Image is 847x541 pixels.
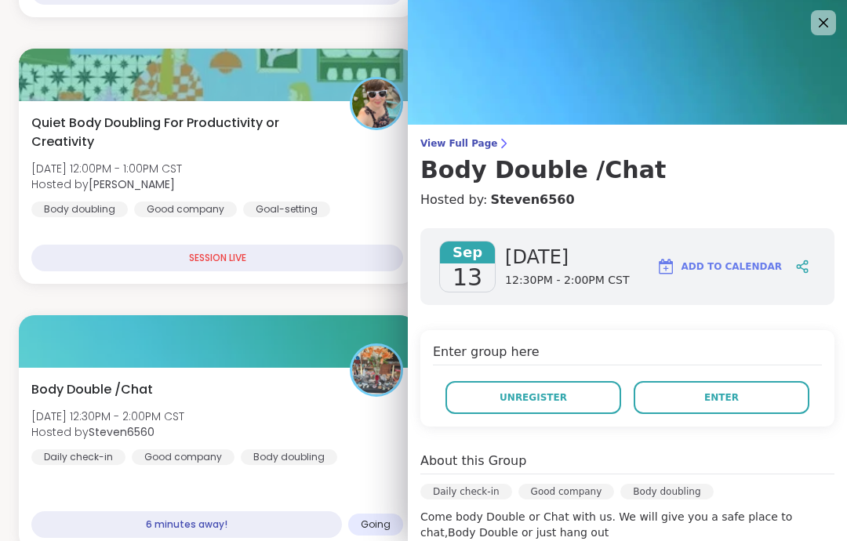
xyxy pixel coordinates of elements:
[649,248,789,285] button: Add to Calendar
[505,245,629,270] span: [DATE]
[31,424,184,440] span: Hosted by
[243,202,330,217] div: Goal-setting
[31,114,333,151] span: Quiet Body Doubling For Productivity or Creativity
[31,511,342,538] div: 6 minutes away!
[31,245,403,271] div: SESSION LIVE
[361,518,391,531] span: Going
[704,390,739,405] span: Enter
[505,273,629,289] span: 12:30PM - 2:00PM CST
[89,176,175,192] b: [PERSON_NAME]
[420,156,834,184] h3: Body Double /Chat
[453,263,482,292] span: 13
[500,390,567,405] span: Unregister
[445,381,621,414] button: Unregister
[89,424,154,440] b: Steven6560
[420,484,512,499] div: Daily check-in
[241,449,337,465] div: Body doubling
[352,79,401,128] img: Adrienne_QueenOfTheDawn
[420,137,834,184] a: View Full PageBody Double /Chat
[440,241,495,263] span: Sep
[132,449,234,465] div: Good company
[31,202,128,217] div: Body doubling
[134,202,237,217] div: Good company
[31,161,182,176] span: [DATE] 12:00PM - 1:00PM CST
[31,380,153,399] span: Body Double /Chat
[420,509,834,540] p: Come body Double or Chat with us. We will give you a safe place to chat,Body Double or just hang out
[490,191,574,209] a: Steven6560
[656,257,675,276] img: ShareWell Logomark
[518,484,615,499] div: Good company
[352,346,401,394] img: Steven6560
[31,408,184,424] span: [DATE] 12:30PM - 2:00PM CST
[420,137,834,150] span: View Full Page
[620,484,713,499] div: Body doubling
[433,343,822,365] h4: Enter group here
[634,381,809,414] button: Enter
[31,449,125,465] div: Daily check-in
[31,176,182,192] span: Hosted by
[420,452,526,470] h4: About this Group
[420,191,834,209] h4: Hosted by:
[682,260,782,274] span: Add to Calendar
